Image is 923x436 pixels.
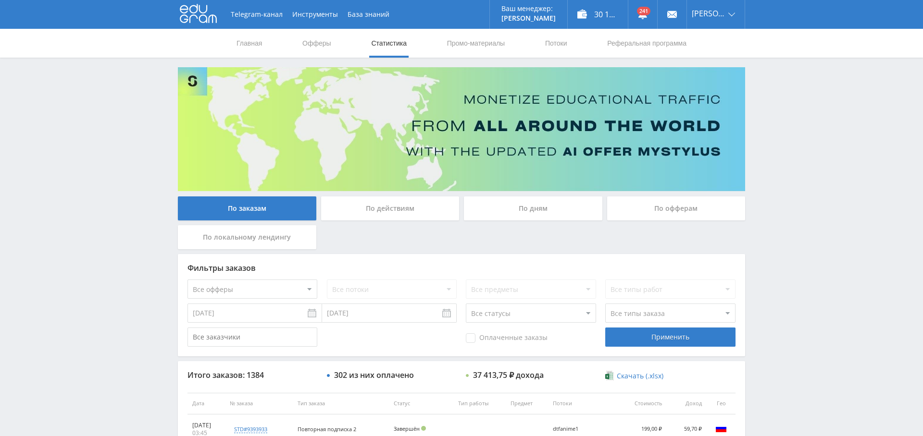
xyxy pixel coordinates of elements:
a: Статистика [370,29,408,58]
div: По дням [464,196,602,220]
a: Потоки [544,29,568,58]
a: Промо-материалы [446,29,506,58]
div: По действиям [321,196,460,220]
div: По офферам [607,196,746,220]
div: По локальному лендингу [178,225,316,249]
a: Главная [236,29,263,58]
p: [PERSON_NAME] [501,14,556,22]
span: Оплаченные заказы [466,333,548,343]
div: По заказам [178,196,316,220]
a: Офферы [301,29,332,58]
div: Фильтры заказов [187,264,736,272]
p: Ваш менеджер: [501,5,556,12]
a: Реферальная программа [606,29,687,58]
input: Все заказчики [187,327,317,347]
span: [PERSON_NAME] [692,10,725,17]
div: Применить [605,327,735,347]
img: Banner [178,67,745,191]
